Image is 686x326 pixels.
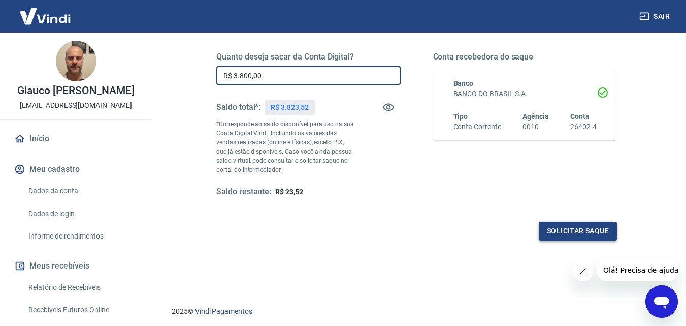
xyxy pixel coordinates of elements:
a: Recebíveis Futuros Online [24,300,140,320]
h6: Conta Corrente [453,122,501,132]
p: Glauco [PERSON_NAME] [17,85,134,96]
button: Meus recebíveis [12,255,140,277]
button: Solicitar saque [539,222,617,241]
p: *Corresponde ao saldo disponível para uso na sua Conta Digital Vindi. Incluindo os valores das ve... [216,120,354,174]
span: R$ 23,52 [275,188,303,196]
a: Vindi Pagamentos [195,307,252,315]
a: Dados de login [24,203,140,224]
h5: Quanto deseja sacar da Conta Digital? [216,52,401,62]
button: Sair [637,7,674,26]
iframe: Fechar mensagem [573,261,593,281]
span: Agência [522,112,549,121]
a: Informe de rendimentos [24,226,140,247]
h6: BANCO DO BRASIL S.A. [453,88,597,99]
iframe: Mensagem da empresa [597,259,678,281]
img: Vindi [12,1,78,32]
img: 884c400a-8833-47f1-86f2-deea47fbfc1a.jpeg [56,41,96,81]
h5: Saldo total*: [216,102,260,112]
a: Dados da conta [24,181,140,201]
span: Olá! Precisa de ajuda? [6,7,85,15]
a: Relatório de Recebíveis [24,277,140,298]
h5: Conta recebedora do saque [433,52,617,62]
span: Conta [570,112,590,121]
p: 2025 © [172,306,662,317]
span: Banco [453,79,474,87]
h6: 26402-4 [570,122,597,132]
h6: 0010 [522,122,549,132]
iframe: Botão para abrir a janela de mensagens [645,285,678,318]
button: Meu cadastro [12,158,140,181]
a: Início [12,128,140,150]
span: Tipo [453,112,468,121]
h5: Saldo restante: [216,187,271,197]
p: [EMAIL_ADDRESS][DOMAIN_NAME] [20,100,132,111]
p: R$ 3.823,52 [271,102,308,113]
